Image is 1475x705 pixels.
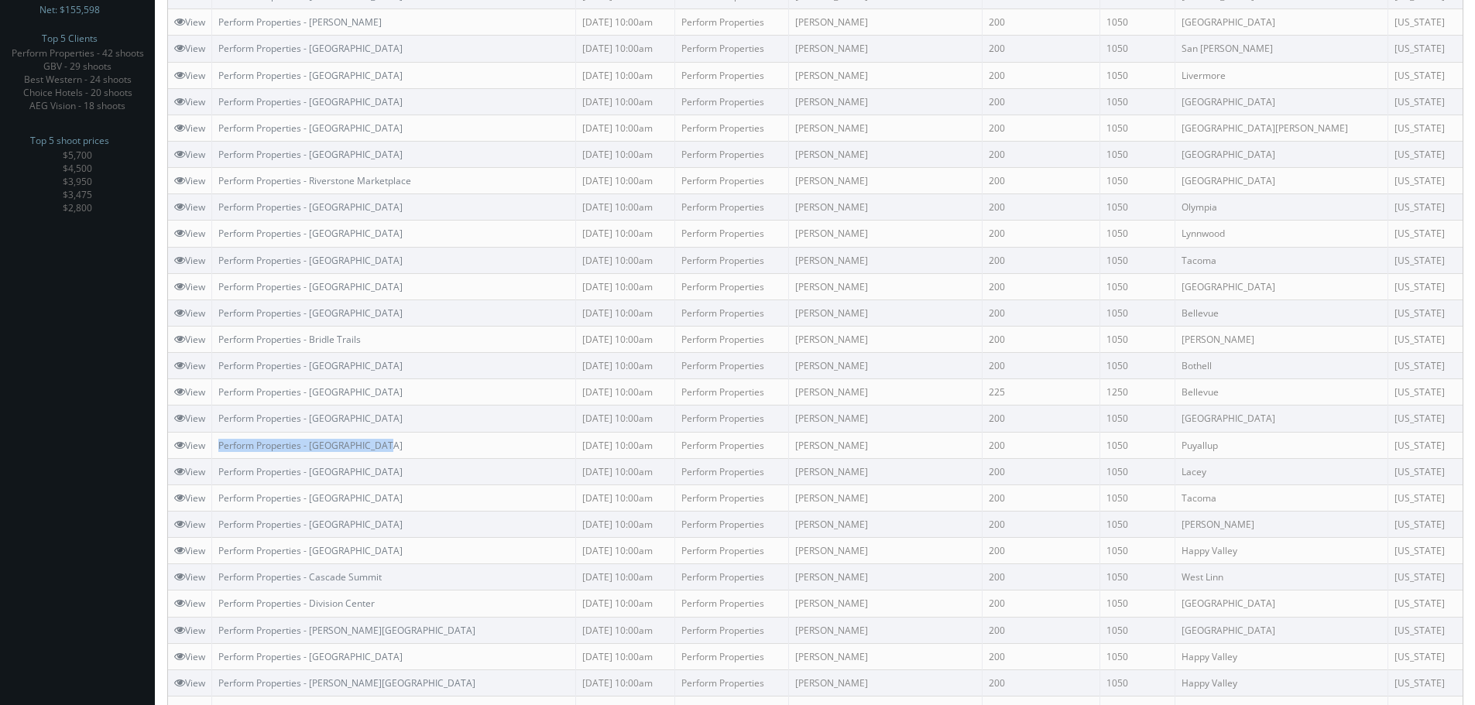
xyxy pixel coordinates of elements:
td: Bellevue [1175,299,1388,326]
a: Perform Properties - Division Center [218,597,375,610]
td: [PERSON_NAME] [789,221,983,247]
td: Perform Properties [675,406,789,432]
td: [PERSON_NAME] [789,458,983,484]
td: 200 [983,247,1100,273]
td: Perform Properties [675,9,789,36]
td: 1050 [1099,484,1175,511]
td: Perform Properties [675,379,789,406]
a: Perform Properties - [PERSON_NAME][GEOGRAPHIC_DATA] [218,624,475,637]
td: [US_STATE] [1388,458,1463,484]
a: View [174,148,205,161]
td: [US_STATE] [1388,273,1463,299]
a: Perform Properties - [GEOGRAPHIC_DATA] [218,650,403,663]
td: [PERSON_NAME] [789,538,983,564]
td: 1050 [1099,326,1175,352]
td: 1050 [1099,590,1175,617]
td: Perform Properties [675,273,789,299]
td: 200 [983,36,1100,62]
a: Perform Properties - [GEOGRAPHIC_DATA] [218,254,403,267]
td: [DATE] 10:00am [576,115,675,141]
td: 200 [983,406,1100,432]
a: View [174,676,205,690]
td: Olympia [1175,194,1388,221]
td: Happy Valley [1175,538,1388,564]
td: [GEOGRAPHIC_DATA] [1175,9,1388,36]
td: 1050 [1099,538,1175,564]
td: 1050 [1099,221,1175,247]
td: [PERSON_NAME] [1175,511,1388,537]
td: 200 [983,115,1100,141]
td: [PERSON_NAME] [789,88,983,115]
td: 1050 [1099,194,1175,221]
td: [PERSON_NAME] [789,643,983,669]
a: View [174,200,205,214]
a: View [174,254,205,267]
a: Perform Properties - [GEOGRAPHIC_DATA] [218,465,403,478]
td: Perform Properties [675,194,789,221]
td: Perform Properties [675,168,789,194]
td: 200 [983,221,1100,247]
td: [GEOGRAPHIC_DATA] [1175,88,1388,115]
td: [DATE] 10:00am [576,326,675,352]
a: View [174,333,205,346]
td: 200 [983,168,1100,194]
a: Perform Properties - [GEOGRAPHIC_DATA] [218,359,403,372]
a: View [174,518,205,531]
td: [US_STATE] [1388,669,1463,696]
td: 200 [983,194,1100,221]
td: [DATE] 10:00am [576,9,675,36]
td: West Linn [1175,564,1388,590]
td: [PERSON_NAME] [789,353,983,379]
a: Perform Properties - [GEOGRAPHIC_DATA] [218,306,403,320]
a: Perform Properties - [GEOGRAPHIC_DATA] [218,491,403,505]
a: Perform Properties - [GEOGRAPHIC_DATA] [218,518,403,531]
td: [DATE] 10:00am [576,406,675,432]
td: 200 [983,643,1100,669]
td: Lacey [1175,458,1388,484]
td: [PERSON_NAME] [789,9,983,36]
td: [GEOGRAPHIC_DATA] [1175,590,1388,617]
a: Perform Properties - [GEOGRAPHIC_DATA] [218,42,403,55]
td: [DATE] 10:00am [576,564,675,590]
td: Perform Properties [675,141,789,167]
td: 1050 [1099,88,1175,115]
td: [GEOGRAPHIC_DATA][PERSON_NAME] [1175,115,1388,141]
a: Perform Properties - [GEOGRAPHIC_DATA] [218,227,403,240]
a: Perform Properties - [GEOGRAPHIC_DATA] [218,280,403,293]
td: 225 [983,379,1100,406]
td: Tacoma [1175,484,1388,511]
td: 200 [983,458,1100,484]
td: [PERSON_NAME] [789,669,983,696]
td: [US_STATE] [1388,299,1463,326]
td: [PERSON_NAME] [789,141,983,167]
a: Perform Properties - [GEOGRAPHIC_DATA] [218,385,403,399]
td: [US_STATE] [1388,379,1463,406]
td: 200 [983,299,1100,326]
td: Bellevue [1175,379,1388,406]
td: 200 [983,273,1100,299]
td: 200 [983,564,1100,590]
td: 200 [983,141,1100,167]
a: View [174,439,205,452]
td: [US_STATE] [1388,538,1463,564]
td: Perform Properties [675,432,789,458]
td: 200 [983,432,1100,458]
td: [US_STATE] [1388,88,1463,115]
td: Perform Properties [675,247,789,273]
td: 1050 [1099,669,1175,696]
td: [PERSON_NAME] [789,194,983,221]
td: [DATE] 10:00am [576,141,675,167]
td: [DATE] 10:00am [576,379,675,406]
td: [DATE] 10:00am [576,617,675,643]
td: 200 [983,326,1100,352]
td: [PERSON_NAME] [789,326,983,352]
td: 1050 [1099,564,1175,590]
td: [GEOGRAPHIC_DATA] [1175,617,1388,643]
td: [GEOGRAPHIC_DATA] [1175,141,1388,167]
td: [PERSON_NAME] [789,36,983,62]
td: 200 [983,62,1100,88]
a: Perform Properties - [GEOGRAPHIC_DATA] [218,148,403,161]
td: [DATE] 10:00am [576,299,675,326]
td: Perform Properties [675,484,789,511]
td: 1050 [1099,511,1175,537]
